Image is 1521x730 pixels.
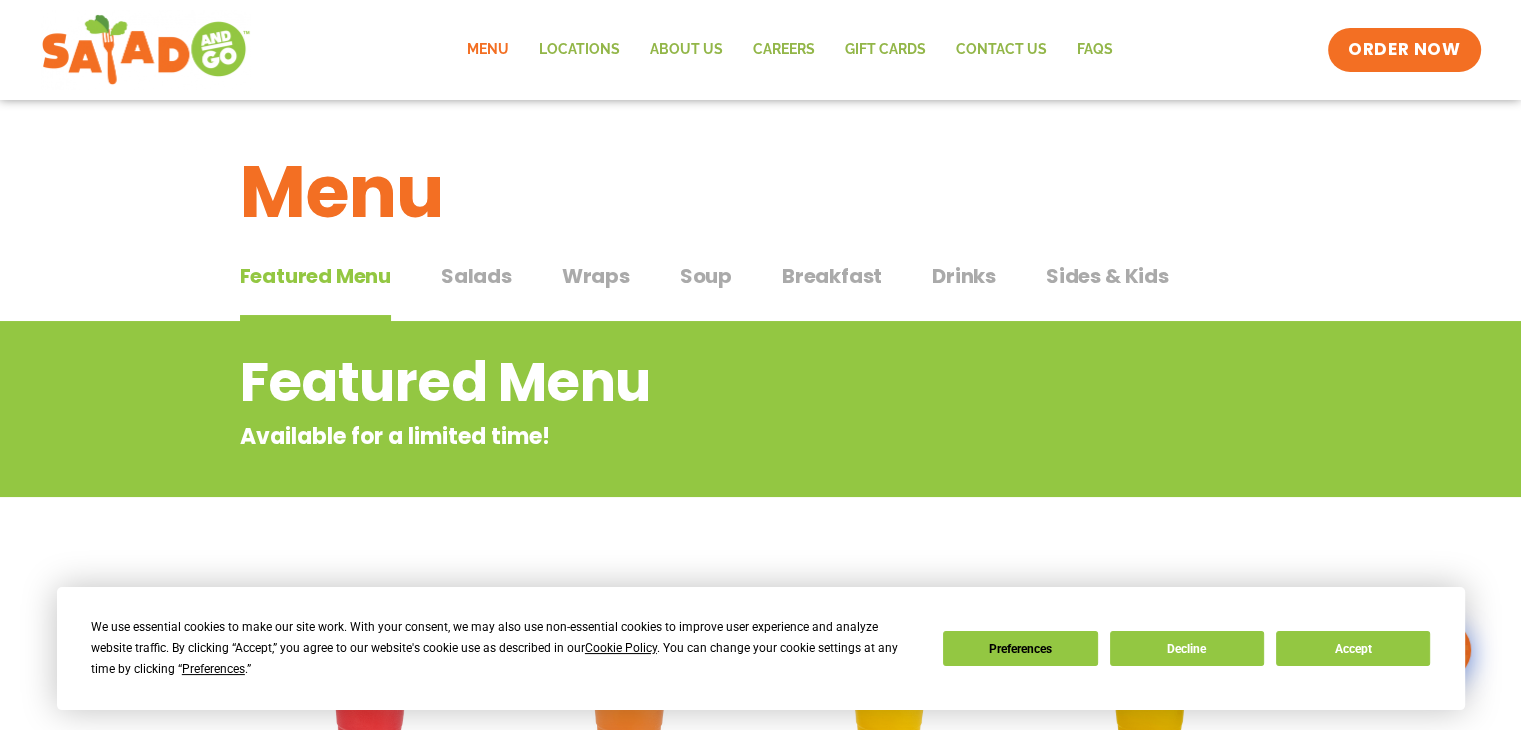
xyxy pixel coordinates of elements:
[452,27,524,73] a: Menu
[57,587,1465,710] div: Cookie Consent Prompt
[738,27,830,73] a: Careers
[782,261,882,291] span: Breakfast
[1062,27,1128,73] a: FAQs
[240,261,391,291] span: Featured Menu
[941,27,1062,73] a: Contact Us
[635,27,738,73] a: About Us
[932,261,996,291] span: Drinks
[41,10,252,90] img: new-SAG-logo-768×292
[830,27,941,73] a: GIFT CARDS
[1110,631,1264,666] button: Decline
[240,254,1282,322] div: Tabbed content
[240,342,1121,423] h2: Featured Menu
[452,27,1128,73] nav: Menu
[240,138,1282,246] h1: Menu
[585,641,657,655] span: Cookie Policy
[441,261,512,291] span: Salads
[562,261,630,291] span: Wraps
[1348,38,1460,62] span: ORDER NOW
[943,631,1097,666] button: Preferences
[182,662,245,676] span: Preferences
[524,27,635,73] a: Locations
[1276,631,1430,666] button: Accept
[680,261,732,291] span: Soup
[1046,261,1169,291] span: Sides & Kids
[1328,28,1480,72] a: ORDER NOW
[91,617,919,680] div: We use essential cookies to make our site work. With your consent, we may also use non-essential ...
[240,420,1121,453] p: Available for a limited time!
